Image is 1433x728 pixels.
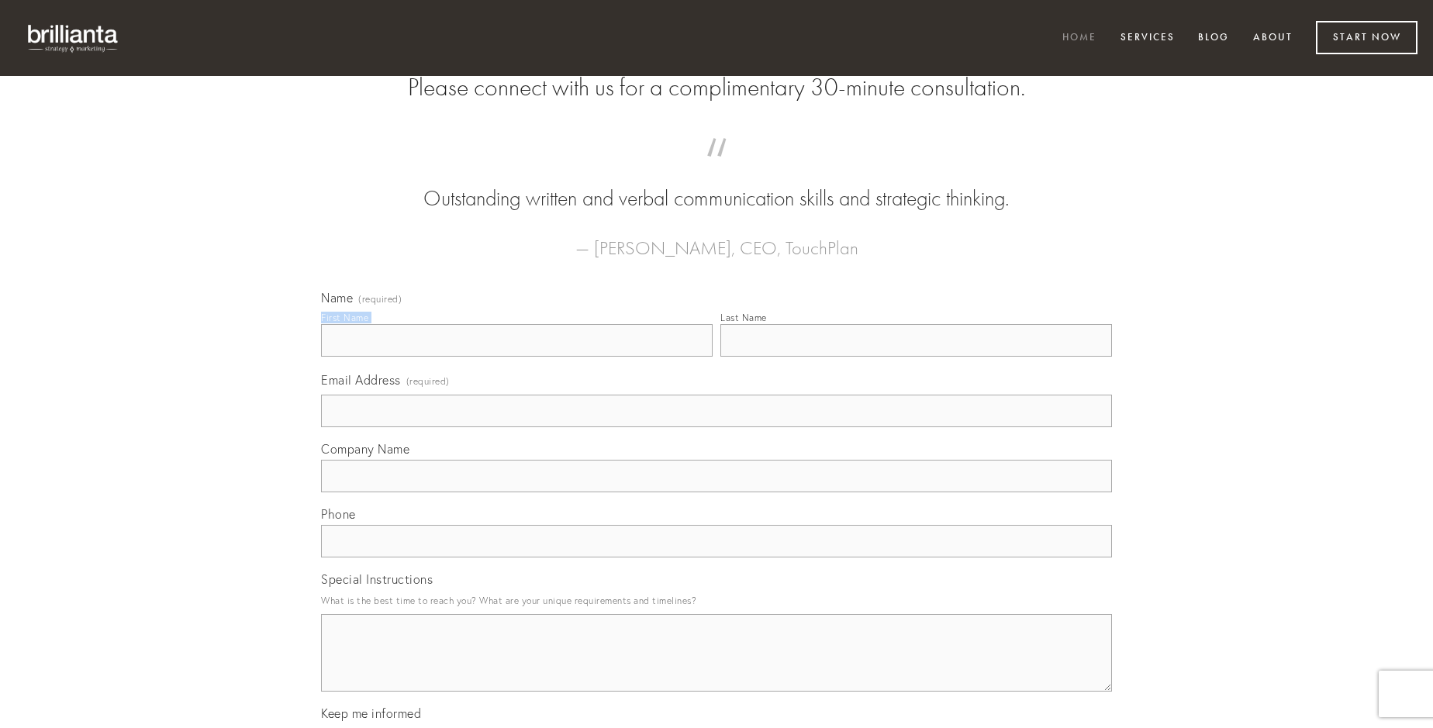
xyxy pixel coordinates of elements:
a: Services [1110,26,1185,51]
img: brillianta - research, strategy, marketing [16,16,132,60]
span: Special Instructions [321,571,433,587]
span: (required) [406,371,450,392]
div: First Name [321,312,368,323]
h2: Please connect with us for a complimentary 30-minute consultation. [321,73,1112,102]
figcaption: — [PERSON_NAME], CEO, TouchPlan [346,214,1087,264]
p: What is the best time to reach you? What are your unique requirements and timelines? [321,590,1112,611]
a: Home [1052,26,1107,51]
span: “ [346,154,1087,184]
blockquote: Outstanding written and verbal communication skills and strategic thinking. [346,154,1087,214]
span: Name [321,290,353,305]
a: About [1243,26,1303,51]
div: Last Name [720,312,767,323]
a: Start Now [1316,21,1417,54]
a: Blog [1188,26,1239,51]
span: Email Address [321,372,401,388]
span: Keep me informed [321,706,421,721]
span: Company Name [321,441,409,457]
span: Phone [321,506,356,522]
span: (required) [358,295,402,304]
